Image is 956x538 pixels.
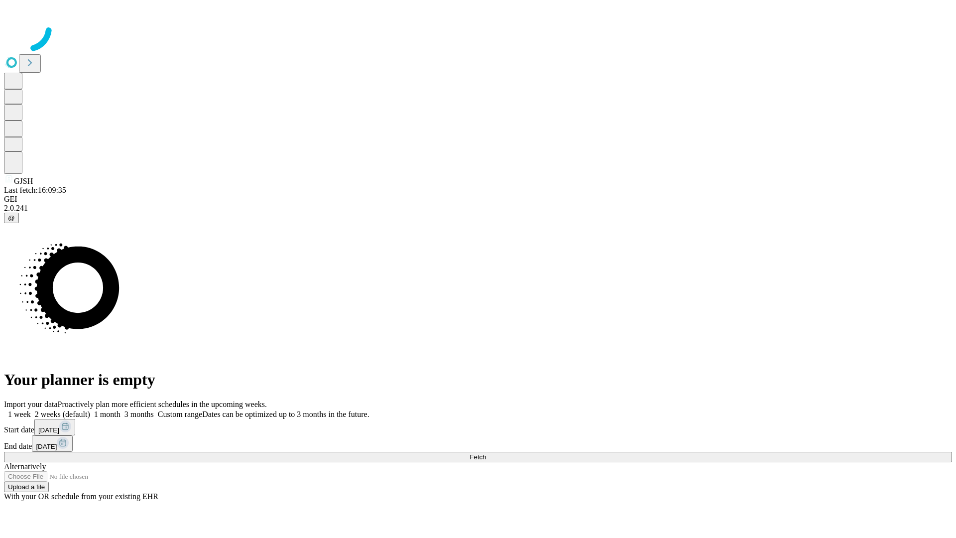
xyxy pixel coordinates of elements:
[4,213,19,223] button: @
[8,214,15,222] span: @
[4,492,158,501] span: With your OR schedule from your existing EHR
[4,452,952,462] button: Fetch
[8,410,31,418] span: 1 week
[4,195,952,204] div: GEI
[35,410,90,418] span: 2 weeks (default)
[202,410,369,418] span: Dates can be optimized up to 3 months in the future.
[32,435,73,452] button: [DATE]
[4,462,46,471] span: Alternatively
[124,410,154,418] span: 3 months
[4,371,952,389] h1: Your planner is empty
[14,177,33,185] span: GJSH
[94,410,120,418] span: 1 month
[4,204,952,213] div: 2.0.241
[58,400,267,408] span: Proactively plan more efficient schedules in the upcoming weeks.
[4,419,952,435] div: Start date
[36,443,57,450] span: [DATE]
[34,419,75,435] button: [DATE]
[4,400,58,408] span: Import your data
[38,426,59,434] span: [DATE]
[158,410,202,418] span: Custom range
[4,186,66,194] span: Last fetch: 16:09:35
[4,482,49,492] button: Upload a file
[4,435,952,452] div: End date
[470,453,486,461] span: Fetch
